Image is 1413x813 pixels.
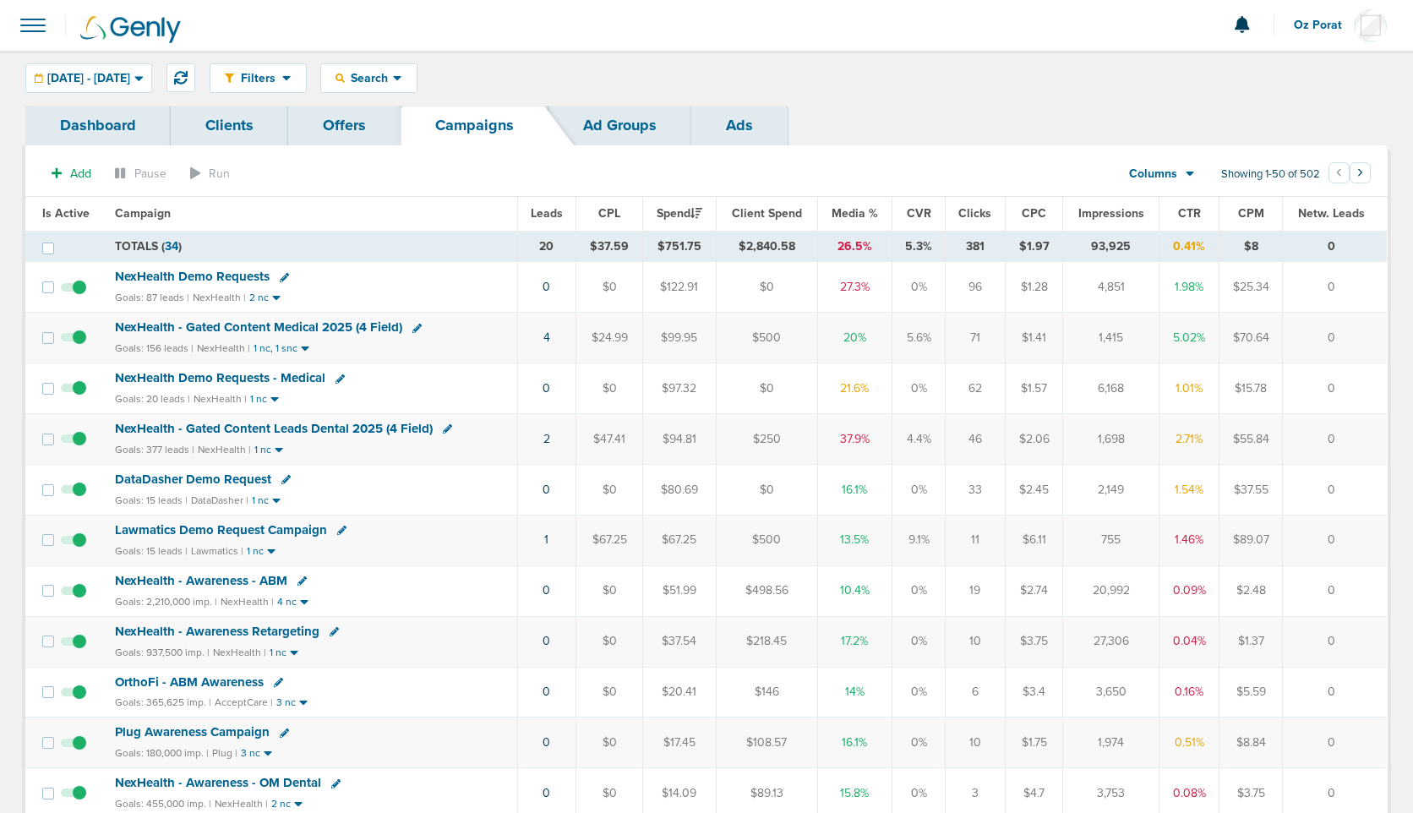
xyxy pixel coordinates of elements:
[115,624,319,639] span: NexHealth - Awareness Retargeting
[642,464,716,515] td: $80.69
[241,747,260,760] small: 3 nc
[115,647,210,659] small: Goals: 937,500 imp. |
[1005,262,1063,313] td: $1.28
[115,472,271,487] span: DataDasher Demo Request
[1005,565,1063,616] td: $2.74
[691,106,788,145] a: Ads
[946,515,1006,565] td: 11
[254,342,297,355] small: 1 nc, 1 snc
[717,565,817,616] td: $498.56
[576,464,643,515] td: $0
[1022,206,1046,221] span: CPC
[543,583,550,597] a: 0
[1283,464,1387,515] td: 0
[1159,515,1219,565] td: 1.46%
[892,616,946,667] td: 0%
[576,616,643,667] td: $0
[70,166,91,181] span: Add
[576,515,643,565] td: $67.25
[1063,414,1159,465] td: 1,698
[946,464,1006,515] td: 33
[115,674,264,690] span: OrthoFi - ABM Awareness
[1219,231,1283,262] td: $8
[1294,19,1354,31] span: Oz Porat
[817,464,892,515] td: 16.1%
[642,718,716,768] td: $17.45
[642,616,716,667] td: $37.54
[115,747,209,760] small: Goals: 180,000 imp. |
[892,313,946,363] td: 5.6%
[42,206,90,221] span: Is Active
[598,206,620,221] span: CPL
[946,414,1006,465] td: 46
[531,206,563,221] span: Leads
[1005,414,1063,465] td: $2.06
[548,106,691,145] a: Ad Groups
[197,342,250,354] small: NexHealth |
[732,206,802,221] span: Client Spend
[576,718,643,768] td: $0
[892,262,946,313] td: 0%
[1283,515,1387,565] td: 0
[1159,231,1219,262] td: 0.41%
[717,231,817,262] td: $2,840.58
[1283,262,1387,313] td: 0
[1078,206,1144,221] span: Impressions
[1219,515,1283,565] td: $89.07
[191,545,243,557] small: Lawmatics |
[576,313,643,363] td: $24.99
[1159,313,1219,363] td: 5.02%
[946,616,1006,667] td: 10
[717,718,817,768] td: $108.57
[221,596,274,608] small: NexHealth |
[1005,231,1063,262] td: $1.97
[1005,313,1063,363] td: $1.41
[817,515,892,565] td: 13.5%
[115,342,194,355] small: Goals: 156 leads |
[642,231,716,262] td: $751.75
[892,414,946,465] td: 4.4%
[832,206,878,221] span: Media %
[1219,565,1283,616] td: $2.48
[576,231,643,262] td: $37.59
[1219,464,1283,515] td: $37.55
[288,106,401,145] a: Offers
[1063,718,1159,768] td: 1,974
[276,696,296,709] small: 3 nc
[1238,206,1264,221] span: CPM
[1159,565,1219,616] td: 0.09%
[1063,313,1159,363] td: 1,415
[717,262,817,313] td: $0
[946,718,1006,768] td: 10
[576,262,643,313] td: $0
[1178,206,1201,221] span: CTR
[115,775,321,790] span: NexHealth - Awareness - OM Dental
[946,565,1006,616] td: 19
[892,515,946,565] td: 9.1%
[817,231,892,262] td: 26.5%
[1159,718,1219,768] td: 0.51%
[946,231,1006,262] td: 381
[817,565,892,616] td: 10.4%
[817,616,892,667] td: 17.2%
[1063,515,1159,565] td: 755
[115,393,190,406] small: Goals: 20 leads |
[892,667,946,718] td: 0%
[1219,414,1283,465] td: $55.84
[1063,565,1159,616] td: 20,992
[115,494,188,507] small: Goals: 15 leads |
[115,444,194,456] small: Goals: 377 leads |
[1219,616,1283,667] td: $1.37
[642,313,716,363] td: $99.95
[642,262,716,313] td: $122.91
[1063,464,1159,515] td: 2,149
[1283,231,1387,262] td: 0
[543,330,550,345] a: 4
[642,667,716,718] td: $20.41
[250,393,267,406] small: 1 nc
[642,414,716,465] td: $94.81
[115,724,270,739] span: Plug Awareness Campaign
[1219,667,1283,718] td: $5.59
[1219,313,1283,363] td: $70.64
[1005,515,1063,565] td: $6.11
